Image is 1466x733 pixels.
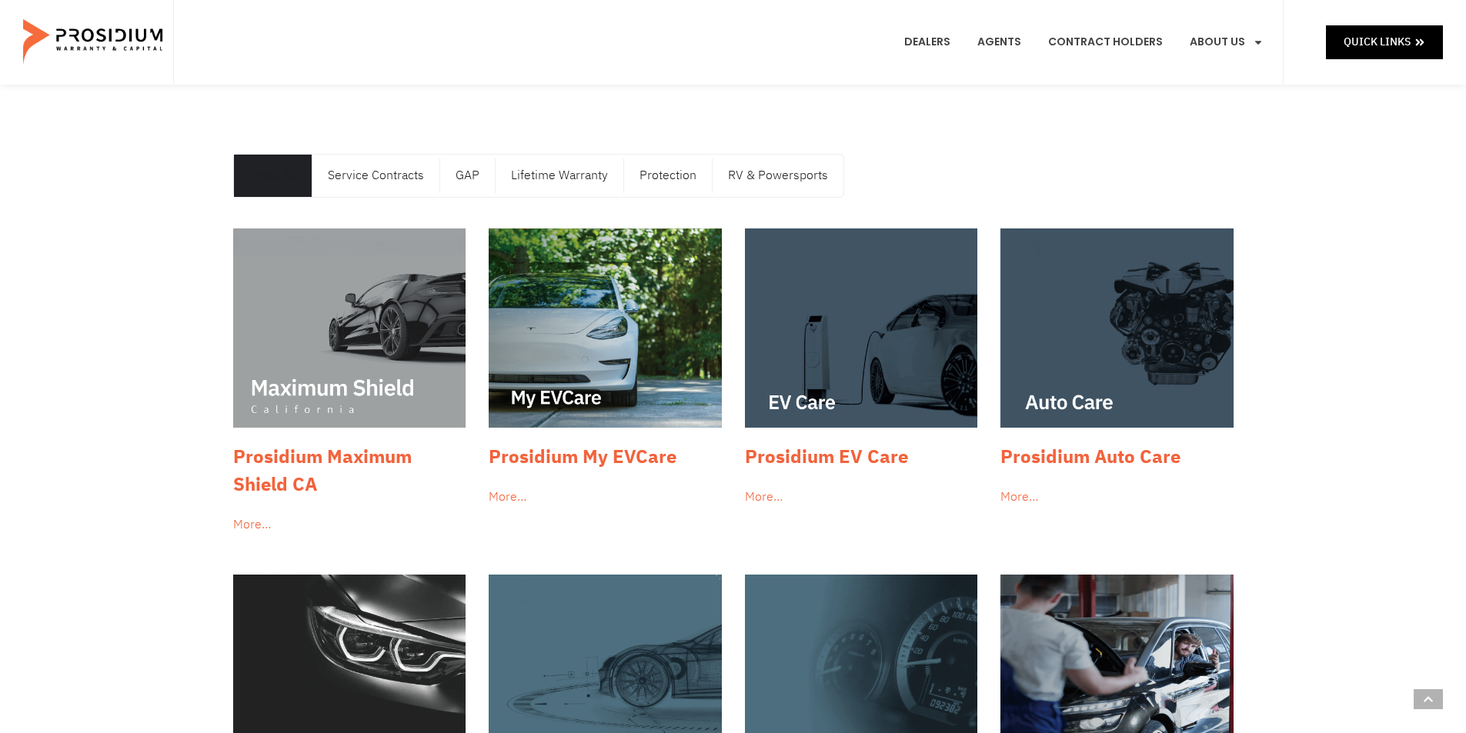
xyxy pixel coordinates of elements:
[233,514,466,536] div: More…
[966,14,1033,71] a: Agents
[496,155,623,197] a: Lifetime Warranty
[489,443,722,471] h3: Prosidium My EVCare
[1344,32,1411,52] span: Quick Links
[893,14,962,71] a: Dealers
[440,155,495,197] a: GAP
[225,221,474,544] a: Prosidium Maximum Shield CA More…
[893,14,1275,71] nav: Menu
[737,221,986,516] a: Prosidium EV Care More…
[1326,25,1443,58] a: Quick Links
[1178,14,1275,71] a: About Us
[624,155,712,197] a: Protection
[312,155,439,197] a: Service Contracts
[234,155,843,197] nav: Menu
[713,155,843,197] a: RV & Powersports
[1037,14,1174,71] a: Contract Holders
[1000,486,1234,508] div: More…
[745,443,978,471] h3: Prosidium EV Care
[234,155,312,197] a: Show All
[489,486,722,508] div: More…
[745,486,978,508] div: More…
[1000,443,1234,471] h3: Prosidium Auto Care
[993,221,1241,516] a: Prosidium Auto Care More…
[233,443,466,498] h3: Prosidium Maximum Shield CA
[481,221,730,516] a: Prosidium My EVCare More…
